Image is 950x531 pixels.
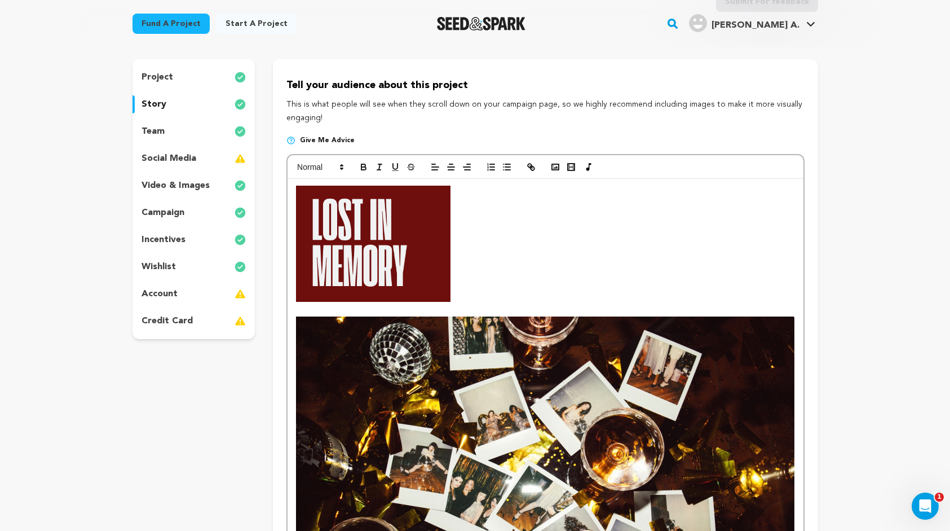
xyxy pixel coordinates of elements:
[235,287,246,301] img: warning-full.svg
[235,206,246,220] img: check-circle-full.svg
[687,12,818,36] span: Askew A.'s Profile
[235,314,246,328] img: warning-full.svg
[689,14,707,32] img: user.png
[286,77,804,94] p: Tell your audience about this project
[712,21,799,30] span: [PERSON_NAME] A.
[132,312,255,330] button: credit card
[132,177,255,195] button: video & images
[296,186,450,302] img: 1756816759-Screen%20Shot%202025-09-01%20at%209.25.40%20PM.png
[687,12,818,32] a: Askew A.'s Profile
[132,285,255,303] button: account
[142,98,166,111] p: story
[142,152,196,165] p: social media
[142,314,193,328] p: credit card
[132,14,210,34] a: Fund a project
[912,493,939,520] iframe: Intercom live chat
[142,287,178,301] p: account
[286,98,804,125] p: This is what people will see when they scroll down on your campaign page, so we highly recommend ...
[142,125,165,138] p: team
[235,152,246,165] img: warning-full.svg
[235,98,246,111] img: check-circle-full.svg
[235,71,246,84] img: check-circle-full.svg
[689,14,799,32] div: Askew A.'s Profile
[132,204,255,222] button: campaign
[132,122,255,141] button: team
[935,493,944,502] span: 1
[132,231,255,249] button: incentives
[132,95,255,113] button: story
[235,125,246,138] img: check-circle-full.svg
[142,260,176,274] p: wishlist
[300,136,355,145] span: Give me advice
[132,258,255,276] button: wishlist
[437,17,525,30] a: Seed&Spark Homepage
[142,206,184,220] p: campaign
[235,233,246,247] img: check-circle-full.svg
[437,17,525,30] img: Seed&Spark Logo Dark Mode
[132,150,255,168] button: social media
[142,71,173,84] p: project
[142,179,210,192] p: video & images
[235,260,246,274] img: check-circle-full.svg
[132,68,255,86] button: project
[142,233,185,247] p: incentives
[235,179,246,192] img: check-circle-full.svg
[216,14,297,34] a: Start a project
[286,136,295,145] img: help-circle.svg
